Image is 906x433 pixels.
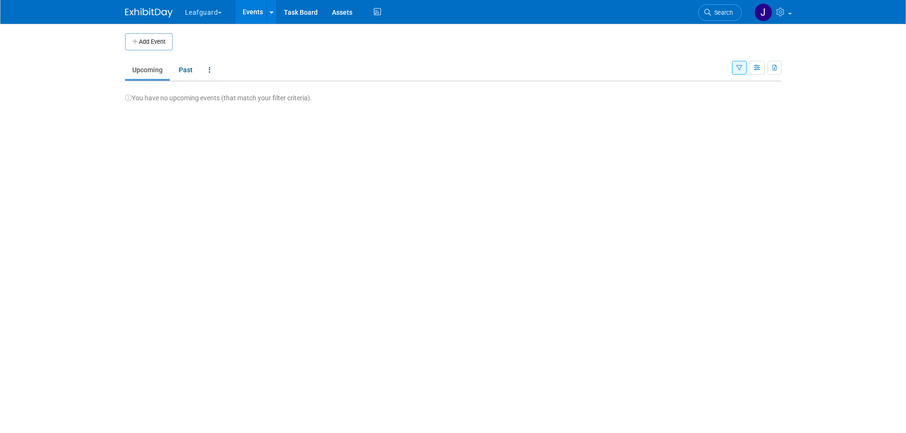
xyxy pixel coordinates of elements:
span: You have no upcoming events (that match your filter criteria). [125,94,312,102]
a: Past [172,61,200,79]
img: ExhibitDay [125,8,173,18]
span: Search [711,9,733,16]
a: Upcoming [125,61,170,79]
button: Add Event [125,33,173,50]
img: Jonathan Zargo [754,3,772,21]
a: Search [698,4,742,21]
